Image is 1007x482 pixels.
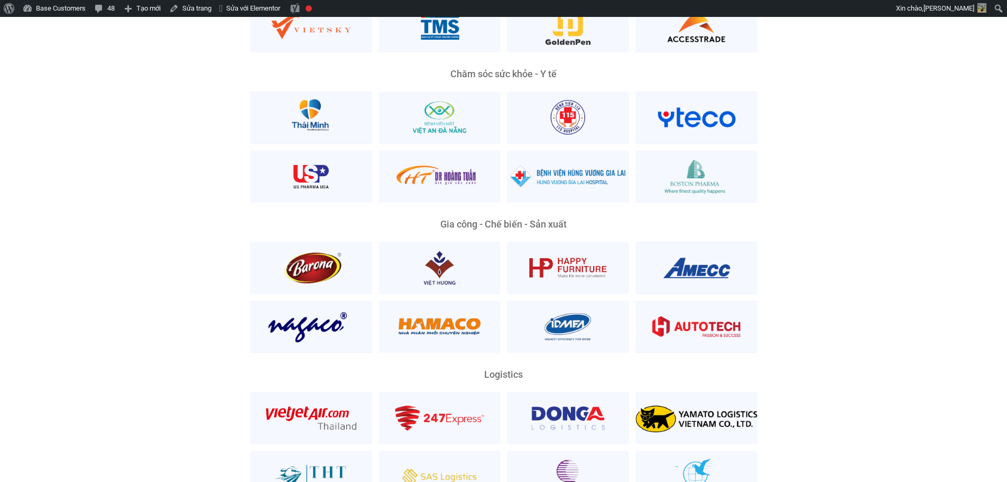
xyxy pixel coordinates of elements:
[250,370,757,379] div: Logistics
[306,5,312,12] div: Cụm từ khóa trọng tâm chưa được đặt
[226,4,280,12] span: Sửa với Elementor
[250,69,757,79] div: Chăm sóc sức khỏe - Y tế
[923,4,974,12] span: [PERSON_NAME]
[250,220,757,229] div: Gia công - Chế biến - Sản xuất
